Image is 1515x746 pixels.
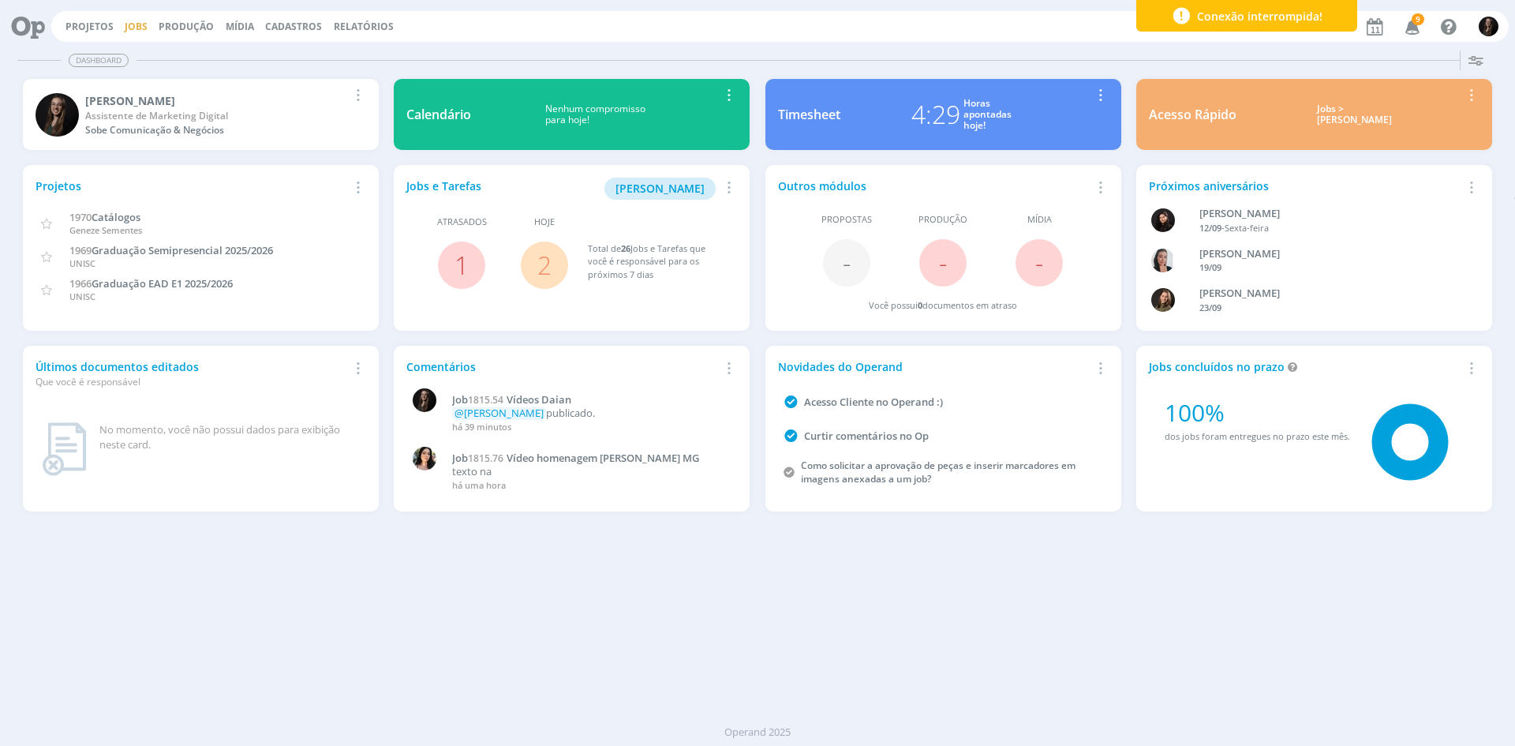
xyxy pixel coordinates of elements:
span: Propostas [821,213,872,227]
div: Caroline Fagundes Pieczarka [1199,246,1455,262]
div: Calendário [406,105,471,124]
a: 1966Graduação EAD E1 2025/2026 [69,276,233,291]
span: Conexão interrompida! [1197,8,1322,24]
div: Projetos [36,178,348,194]
span: há uma hora [452,479,506,491]
img: N [413,388,436,412]
span: Dashboard [69,54,129,67]
span: 26 [621,242,630,254]
button: Projetos [61,21,118,33]
span: - [939,246,947,279]
div: Comentários [406,358,719,375]
button: Mídia [221,21,259,33]
span: Cadastros [265,20,322,33]
span: Graduação EAD E1 2025/2026 [92,276,233,291]
button: N [1478,13,1499,40]
span: Produção [918,213,967,227]
span: Mídia [1027,213,1052,227]
span: Geneze Sementes [69,224,142,236]
a: Mídia [226,20,254,33]
a: 1970Catálogos [69,209,140,224]
span: 1969 [69,243,92,257]
div: Sobe Comunicação & Negócios [85,123,348,137]
div: Novidades do Operand [778,358,1090,375]
div: Jobs > [PERSON_NAME] [1248,103,1461,126]
a: Acesso Cliente no Operand :) [804,395,943,409]
span: [PERSON_NAME] [615,181,705,196]
div: No momento, você não possui dados para exibição neste card. [99,422,360,453]
div: Jobs concluídos no prazo [1149,358,1461,375]
div: Acesso Rápido [1149,105,1236,124]
img: C [1151,249,1175,272]
span: 23/09 [1199,302,1221,313]
button: Relatórios [329,21,398,33]
div: Jobs e Tarefas [406,178,719,200]
div: Total de Jobs e Tarefas que você é responsável para os próximos 7 dias [588,242,722,282]
a: 2 [537,248,552,282]
span: 1970 [69,210,92,224]
button: [PERSON_NAME] [604,178,716,200]
div: Horas apontadas hoje! [963,98,1012,132]
div: Timesheet [778,105,840,124]
span: Vídeos Daian [507,392,571,407]
span: UNISC [69,257,95,269]
img: dashboard_not_found.png [42,422,87,476]
a: 1 [454,248,469,282]
a: N[PERSON_NAME]Assistente de Marketing DigitalSobe Comunicação & Negócios [23,79,379,150]
a: Job1815.54Vídeos Daian [452,394,728,407]
span: - [1035,246,1043,279]
div: 4:29 [911,96,960,133]
a: Timesheet4:29Horasapontadashoje! [765,79,1121,150]
span: 1815.54 [468,393,503,407]
a: 1969Graduação Semipresencial 2025/2026 [69,242,273,257]
div: Outros módulos [778,178,1090,194]
p: publicado. [452,407,728,420]
span: - [843,246,851,279]
div: Natalia Gass [85,92,348,109]
span: UNISC [69,291,95,302]
span: 1966 [69,276,92,291]
div: - [1199,222,1455,235]
img: J [1151,288,1175,312]
a: Jobs [125,20,148,33]
a: Como solicitar a aprovação de peças e inserir marcadores em imagens anexadas a um job? [801,459,1075,485]
div: Últimos documentos editados [36,358,348,389]
div: 100% [1165,395,1350,430]
img: N [36,93,79,137]
span: 9 [1412,13,1424,25]
a: Produção [159,20,214,33]
button: Cadastros [260,21,327,33]
div: Você possui documentos em atraso [869,299,1017,313]
a: [PERSON_NAME] [604,180,716,195]
span: 1815.76 [468,452,503,465]
span: @[PERSON_NAME] [454,406,544,420]
img: T [413,447,436,470]
div: Que você é responsável [36,375,348,389]
div: Julia Agostine Abich [1199,286,1455,302]
div: Luana da Silva de Andrade [1199,206,1455,222]
span: Hoje [534,216,555,229]
button: Produção [154,21,219,33]
span: Atrasados [437,216,487,229]
span: Graduação Semipresencial 2025/2026 [92,243,273,257]
p: texto na [452,466,728,478]
span: 12/09 [1199,222,1221,234]
img: N [1479,17,1498,36]
div: Nenhum compromisso para hoje! [471,103,719,126]
a: Relatórios [334,20,394,33]
a: Projetos [65,20,114,33]
button: 9 [1395,13,1427,41]
div: Próximos aniversários [1149,178,1461,194]
span: 19/09 [1199,261,1221,273]
div: dos jobs foram entregues no prazo este mês. [1165,430,1350,444]
span: Catálogos [92,210,140,224]
span: 0 [918,299,922,311]
div: Assistente de Marketing Digital [85,109,348,123]
a: Curtir comentários no Op [804,429,929,443]
span: Sexta-feira [1225,222,1269,234]
span: há 39 minutos [452,421,511,433]
img: L [1151,208,1175,232]
span: Vídeo homenagem Dimas Lavras MG [507,451,699,465]
button: Jobs [120,21,152,33]
a: Job1815.76Vídeo homenagem [PERSON_NAME] MG [452,452,728,465]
